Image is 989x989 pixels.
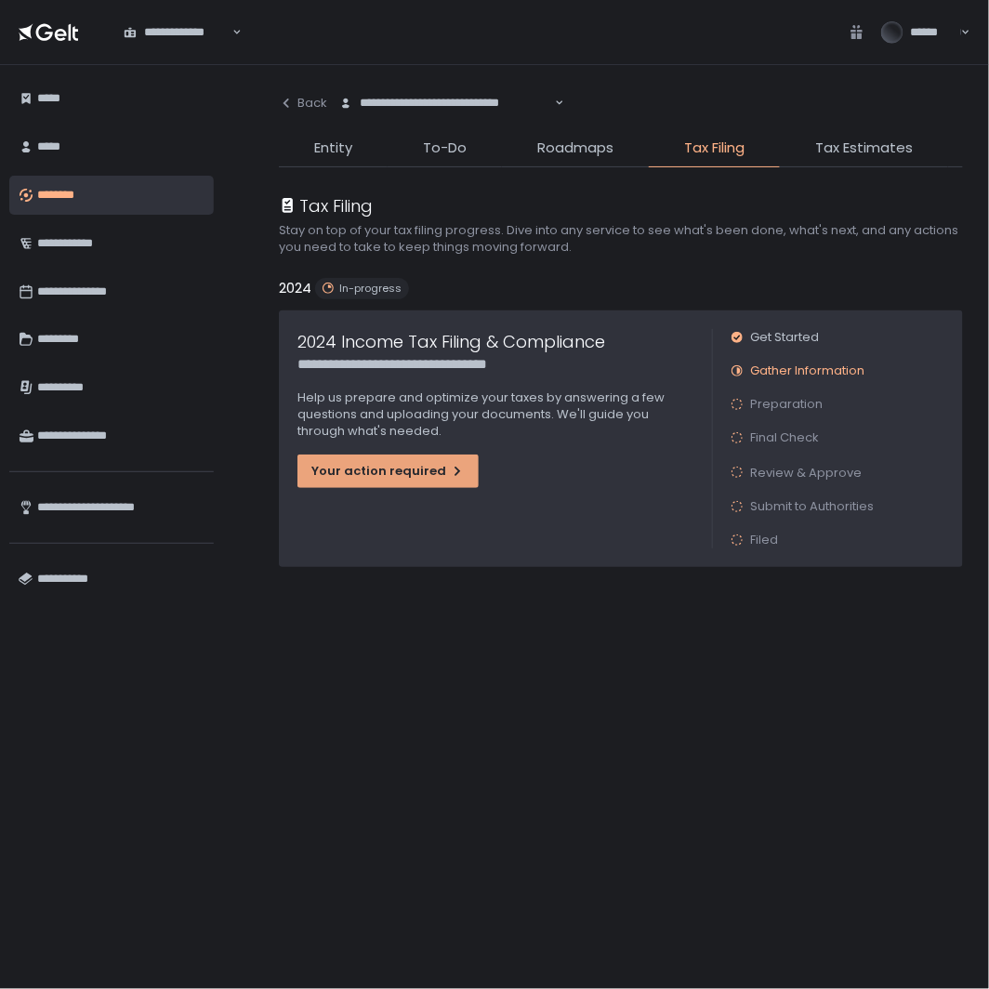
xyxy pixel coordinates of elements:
[311,463,465,480] div: Your action required
[684,138,745,159] span: Tax Filing
[339,282,402,296] span: In-progress
[750,532,778,548] span: Filed
[297,389,693,440] p: Help us prepare and optimize your taxes by answering a few questions and uploading your documents...
[750,329,819,346] span: Get Started
[279,278,311,299] h2: 2024
[750,363,864,379] span: Gather Information
[423,138,467,159] span: To-Do
[552,94,553,112] input: Search for option
[537,138,613,159] span: Roadmaps
[279,84,327,123] button: Back
[297,329,605,354] h1: 2024 Income Tax Filing & Compliance
[297,455,479,488] button: Your action required
[279,193,373,218] div: Tax Filing
[750,396,823,413] span: Preparation
[279,222,963,256] h2: Stay on top of your tax filing progress. Dive into any service to see what's been done, what's ne...
[750,498,874,515] span: Submit to Authorities
[314,138,352,159] span: Entity
[815,138,913,159] span: Tax Estimates
[750,464,862,481] span: Review & Approve
[327,84,564,123] div: Search for option
[112,12,242,51] div: Search for option
[279,95,327,112] div: Back
[750,429,819,446] span: Final Check
[230,23,231,42] input: Search for option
